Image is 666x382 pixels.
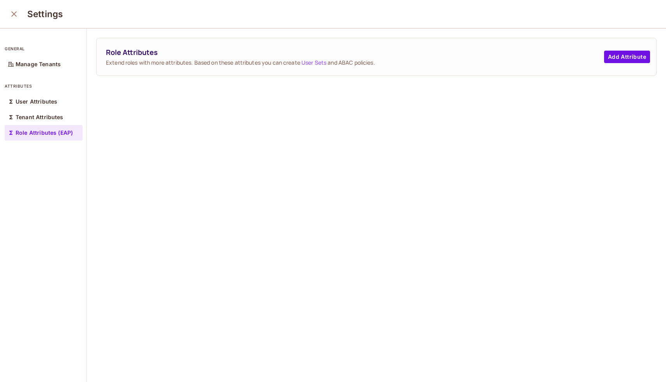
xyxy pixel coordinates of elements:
[16,99,57,105] p: User Attributes
[5,46,83,52] p: general
[604,51,650,63] button: Add Attribute
[106,59,604,66] span: Extend roles with more attributes. Based on these attributes you can create and ABAC policies.
[27,9,63,19] h3: Settings
[16,130,73,136] p: Role Attributes (EAP)
[16,61,61,67] p: Manage Tenants
[6,6,22,22] button: close
[301,59,326,66] a: User Sets
[5,83,83,89] p: attributes
[106,48,604,57] span: Role Attributes
[16,114,63,120] p: Tenant Attributes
